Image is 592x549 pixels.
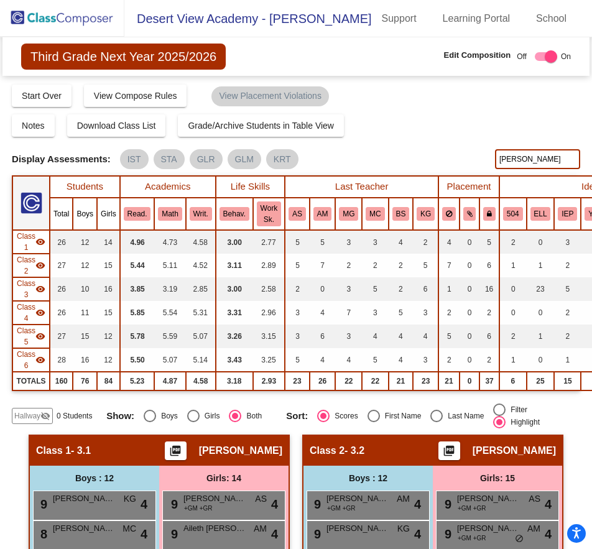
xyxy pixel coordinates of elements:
[413,254,438,277] td: 5
[442,445,456,462] mat-icon: picture_as_pdf
[433,9,520,29] a: Learning Portal
[327,504,356,513] span: +GM +GR
[311,497,321,511] span: 9
[165,441,187,460] button: Print Students Details
[326,522,389,535] span: [PERSON_NAME]
[438,176,499,198] th: Placement
[253,277,285,301] td: 2.58
[499,301,527,325] td: 0
[186,254,216,277] td: 4.52
[211,86,328,106] mat-chip: View Placement Violations
[460,277,480,301] td: 0
[14,410,40,422] span: Hallway
[17,254,35,277] span: Class 2
[120,254,155,277] td: 5.44
[473,445,556,457] span: [PERSON_NAME]
[35,331,45,341] mat-icon: visibility
[50,230,73,254] td: 26
[255,492,267,505] span: AS
[123,522,136,535] span: MC
[120,149,149,169] mat-chip: IST
[124,492,136,505] span: KG
[35,261,45,270] mat-icon: visibility
[186,230,216,254] td: 4.58
[326,492,389,505] span: [PERSON_NAME]
[120,301,155,325] td: 5.85
[106,410,277,422] mat-radio-group: Select an option
[106,410,134,422] span: Show:
[442,527,451,541] span: 9
[499,348,527,372] td: 1
[289,207,306,221] button: AS
[12,154,111,165] span: Display Assessments:
[372,9,427,29] a: Support
[186,301,216,325] td: 5.31
[479,230,499,254] td: 5
[71,445,91,457] span: - 3.1
[168,497,178,511] span: 9
[190,207,212,221] button: Writ.
[199,445,282,457] span: [PERSON_NAME]
[216,348,253,372] td: 3.43
[141,495,147,514] span: 4
[438,348,460,372] td: 2
[73,230,97,254] td: 12
[285,325,310,348] td: 3
[17,231,35,253] span: Class 1
[154,372,185,390] td: 4.87
[310,372,336,390] td: 26
[216,372,253,390] td: 3.18
[335,277,362,301] td: 3
[186,348,216,372] td: 5.14
[515,534,524,544] span: do_not_disturb_alt
[479,325,499,348] td: 6
[120,325,155,348] td: 5.78
[154,301,185,325] td: 5.54
[413,348,438,372] td: 3
[345,445,364,457] span: - 3.2
[77,121,156,131] span: Download Class List
[120,176,216,198] th: Academics
[362,230,388,254] td: 3
[460,198,480,230] th: Keep with students
[362,301,388,325] td: 3
[12,85,72,107] button: Start Over
[12,301,50,325] td: Julia Ballou 3.4 - 3.4
[458,533,486,543] span: +GM +GR
[389,372,414,390] td: 21
[97,254,120,277] td: 15
[460,372,480,390] td: 0
[184,504,213,513] span: +GM +GR
[438,254,460,277] td: 7
[460,348,480,372] td: 0
[362,198,388,230] th: Marian Carol
[529,492,540,505] span: AS
[67,114,166,137] button: Download Class List
[413,198,438,230] th: Kristine Grajo
[479,198,499,230] th: Keep with teacher
[389,301,414,325] td: 5
[506,417,540,428] div: Highlight
[438,441,460,460] button: Print Students Details
[50,254,73,277] td: 27
[35,237,45,247] mat-icon: visibility
[438,301,460,325] td: 2
[12,114,55,137] button: Notes
[57,410,92,422] span: 0 Students
[216,254,253,277] td: 3.11
[527,198,555,230] th: English Language Learner
[310,277,336,301] td: 0
[97,277,120,301] td: 16
[527,230,555,254] td: 0
[460,325,480,348] td: 0
[183,492,246,505] span: [PERSON_NAME]
[527,301,555,325] td: 0
[339,207,358,221] button: MG
[499,198,527,230] th: 504 Plan
[178,114,344,137] button: Grade/Archive Students in Table View
[527,254,555,277] td: 1
[285,301,310,325] td: 3
[554,277,581,301] td: 5
[12,325,50,348] td: Karla Schuessler - 3.5
[362,348,388,372] td: 5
